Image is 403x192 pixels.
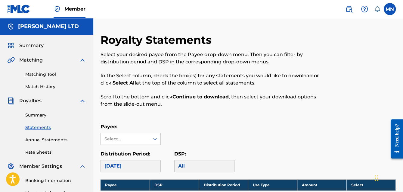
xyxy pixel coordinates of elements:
[174,151,186,157] label: DSP:
[7,42,44,49] a: SummarySummary
[101,72,328,87] p: In the Select column, check the box(es) for any statements you would like to download or click at...
[375,169,378,187] div: Drag
[25,112,86,118] a: Summary
[19,163,62,170] span: Member Settings
[25,137,86,143] a: Annual Statements
[101,179,150,190] th: Payee
[54,5,61,13] img: Top Rightsholder
[79,97,86,104] img: expand
[25,178,86,184] a: Banking Information
[79,56,86,64] img: expand
[374,6,380,12] div: Notifications
[25,84,86,90] a: Match History
[101,33,215,47] h2: Royalty Statements
[104,136,145,142] div: Select...
[25,149,86,155] a: Rate Sheets
[297,179,346,190] th: Amount
[199,179,248,190] th: Distribution Period
[101,124,117,130] label: Payee:
[358,3,370,15] div: Help
[386,114,403,163] iframe: Resource Center
[19,42,44,49] span: Summary
[346,179,395,190] th: Select
[101,151,150,157] label: Distribution Period:
[373,163,403,192] iframe: Chat Widget
[248,179,297,190] th: Use Type
[101,51,328,66] p: Select your desired payee from the Payee drop-down menu. Then you can filter by distribution peri...
[7,163,14,170] img: Member Settings
[384,3,396,15] div: User Menu
[172,94,229,100] strong: Continue to download
[150,179,199,190] th: DSP
[7,97,14,104] img: Royalties
[113,80,136,86] strong: Select All
[25,124,86,131] a: Statements
[361,5,368,13] img: help
[19,97,42,104] span: Royalties
[79,163,86,170] img: expand
[343,3,355,15] a: Public Search
[7,23,14,30] img: Accounts
[19,56,43,64] span: Matching
[7,56,15,64] img: Matching
[7,42,14,49] img: Summary
[101,93,328,108] p: Scroll to the bottom and click , then select your download options from the slide-out menu.
[25,71,86,78] a: Matching Tool
[18,23,79,30] h5: DE WOLFE LTD
[64,5,85,12] span: Member
[7,5,30,13] img: MLC Logo
[345,5,352,13] img: search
